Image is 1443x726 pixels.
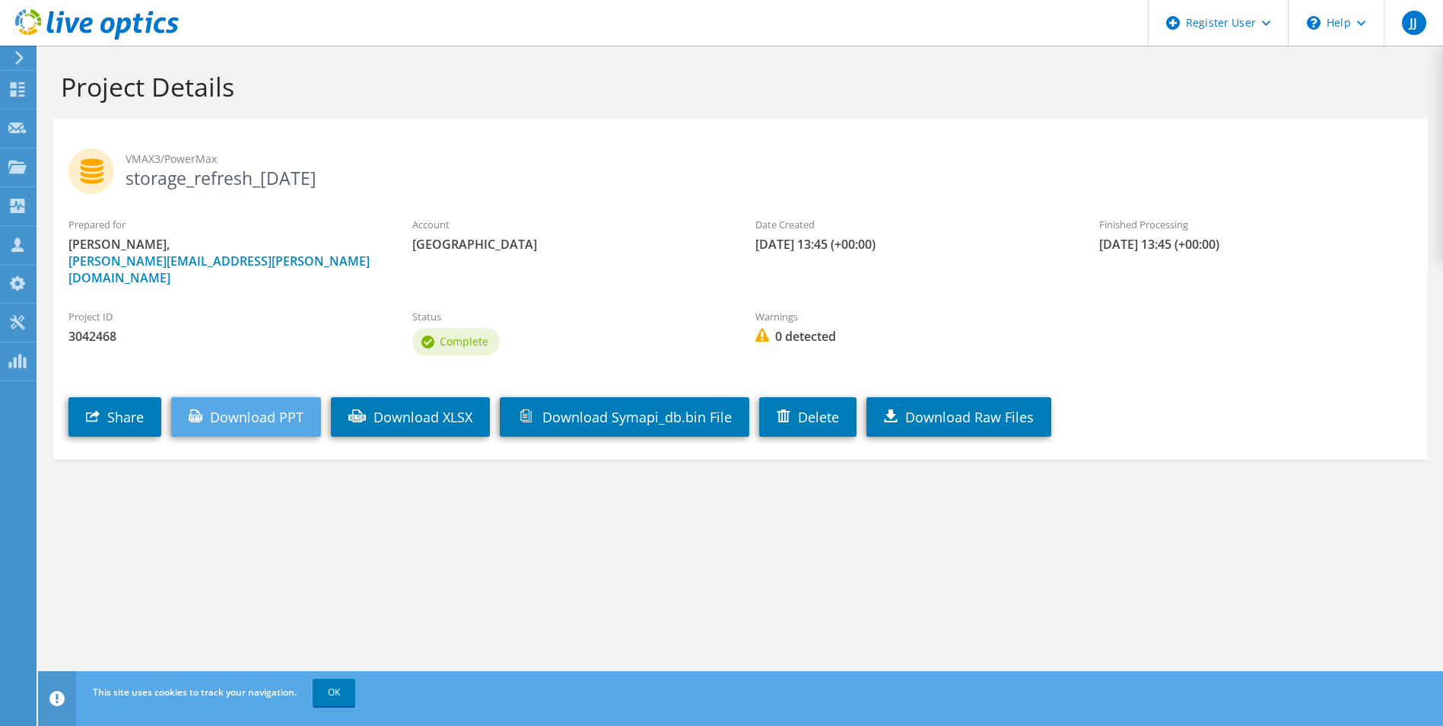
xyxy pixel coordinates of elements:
[759,397,857,437] a: Delete
[313,679,355,706] a: OK
[93,686,297,699] span: This site uses cookies to track your navigation.
[126,151,1413,167] span: VMAX3/PowerMax
[1307,16,1321,30] svg: \n
[68,328,382,345] span: 3042468
[1099,217,1413,232] label: Finished Processing
[440,334,488,349] span: Complete
[68,148,1413,186] h2: storage_refresh_[DATE]
[755,328,1069,345] span: 0 detected
[68,236,382,286] span: [PERSON_NAME],
[1099,236,1413,253] span: [DATE] 13:45 (+00:00)
[866,397,1051,437] a: Download Raw Files
[1402,11,1426,35] span: JJ
[755,236,1069,253] span: [DATE] 13:45 (+00:00)
[412,309,726,324] label: Status
[331,397,490,437] a: Download XLSX
[412,236,726,253] span: [GEOGRAPHIC_DATA]
[755,217,1069,232] label: Date Created
[171,397,321,437] a: Download PPT
[68,397,161,437] a: Share
[68,309,382,324] label: Project ID
[500,397,749,437] a: Download Symapi_db.bin File
[412,217,726,232] label: Account
[68,253,370,286] a: [PERSON_NAME][EMAIL_ADDRESS][PERSON_NAME][DOMAIN_NAME]
[68,217,382,232] label: Prepared for
[755,309,1069,324] label: Warnings
[61,71,1413,103] h1: Project Details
